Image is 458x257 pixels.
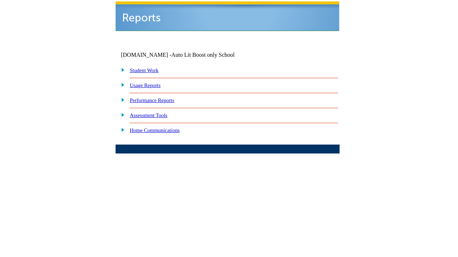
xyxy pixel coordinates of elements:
img: plus.gif [117,111,125,118]
img: plus.gif [117,96,125,103]
a: Student Work [130,67,159,73]
a: Assessment Tools [130,112,167,118]
img: header [116,1,339,31]
img: plus.gif [117,126,125,133]
a: Performance Reports [130,97,174,103]
img: plus.gif [117,66,125,73]
td: [DOMAIN_NAME] - [121,52,253,58]
img: plus.gif [117,81,125,88]
a: Home Communications [130,127,180,133]
nobr: Auto Lit Boost only School [171,52,235,58]
a: Usage Reports [130,82,161,88]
